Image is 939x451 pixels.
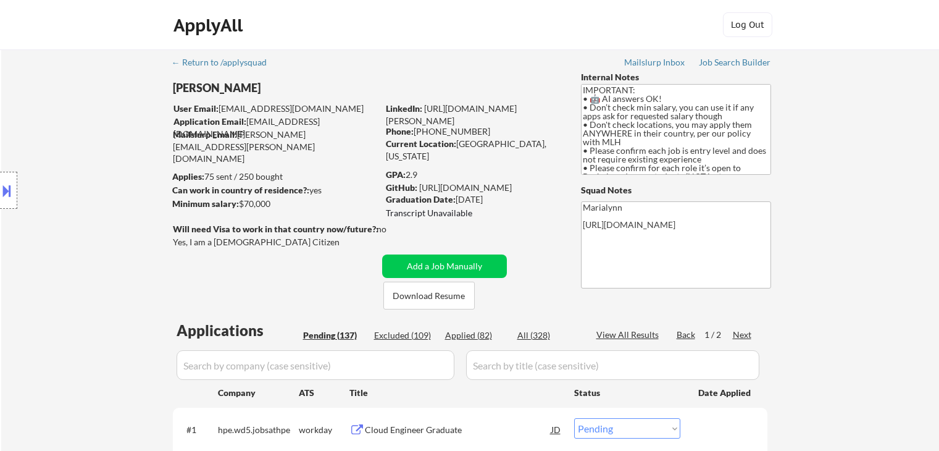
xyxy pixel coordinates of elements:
input: Search by company (case sensitive) [177,350,454,380]
div: Mailslurp Inbox [624,58,686,67]
div: 1 / 2 [704,329,733,341]
a: ← Return to /applysquad [172,57,278,70]
div: Next [733,329,753,341]
div: Date Applied [698,387,753,399]
div: [EMAIL_ADDRESS][DOMAIN_NAME] [173,103,378,115]
div: ← Return to /applysquad [172,58,278,67]
strong: Can work in country of residence?: [172,185,309,195]
div: [EMAIL_ADDRESS][DOMAIN_NAME] [173,116,378,140]
div: no [377,223,412,235]
div: Cloud Engineer Graduate [365,424,551,436]
a: Mailslurp Inbox [624,57,686,70]
button: Log Out [723,12,772,37]
div: Status [574,381,680,403]
div: yes [172,184,374,196]
div: Title [349,387,562,399]
div: workday [299,424,349,436]
div: #1 [186,424,208,436]
input: Search by title (case sensitive) [466,350,759,380]
button: Download Resume [383,282,475,310]
div: Company [218,387,299,399]
a: [URL][DOMAIN_NAME] [419,182,512,193]
div: [PERSON_NAME][EMAIL_ADDRESS][PERSON_NAME][DOMAIN_NAME] [173,129,378,165]
strong: Graduation Date: [386,194,456,204]
strong: GPA: [386,169,406,180]
div: Squad Notes [581,184,771,196]
div: $70,000 [172,198,378,210]
div: 2.9 [386,169,562,181]
strong: Current Location: [386,138,456,149]
div: JD [550,418,562,440]
a: [URL][DOMAIN_NAME][PERSON_NAME] [386,103,517,126]
div: [PERSON_NAME] [173,80,427,96]
div: ApplyAll [173,15,246,36]
div: [DATE] [386,193,561,206]
div: ATS [299,387,349,399]
strong: GitHub: [386,182,417,193]
strong: Phone: [386,126,414,137]
div: 75 sent / 250 bought [172,171,378,183]
div: View All Results [596,329,662,341]
div: Job Search Builder [699,58,771,67]
div: Internal Notes [581,71,771,83]
strong: Will need Visa to work in that country now/future?: [173,224,378,234]
div: [PHONE_NUMBER] [386,125,561,138]
button: Add a Job Manually [382,255,507,278]
div: Excluded (109) [374,329,436,342]
a: Job Search Builder [699,57,771,70]
div: Pending (137) [303,329,365,342]
div: hpe.wd5.jobsathpe [218,424,299,436]
div: Applications [177,323,299,338]
div: All (328) [517,329,579,342]
div: Applied (82) [445,329,507,342]
div: Back [677,329,696,341]
div: [GEOGRAPHIC_DATA], [US_STATE] [386,138,561,162]
strong: LinkedIn: [386,103,422,114]
div: Yes, I am a [DEMOGRAPHIC_DATA] Citizen [173,236,382,248]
